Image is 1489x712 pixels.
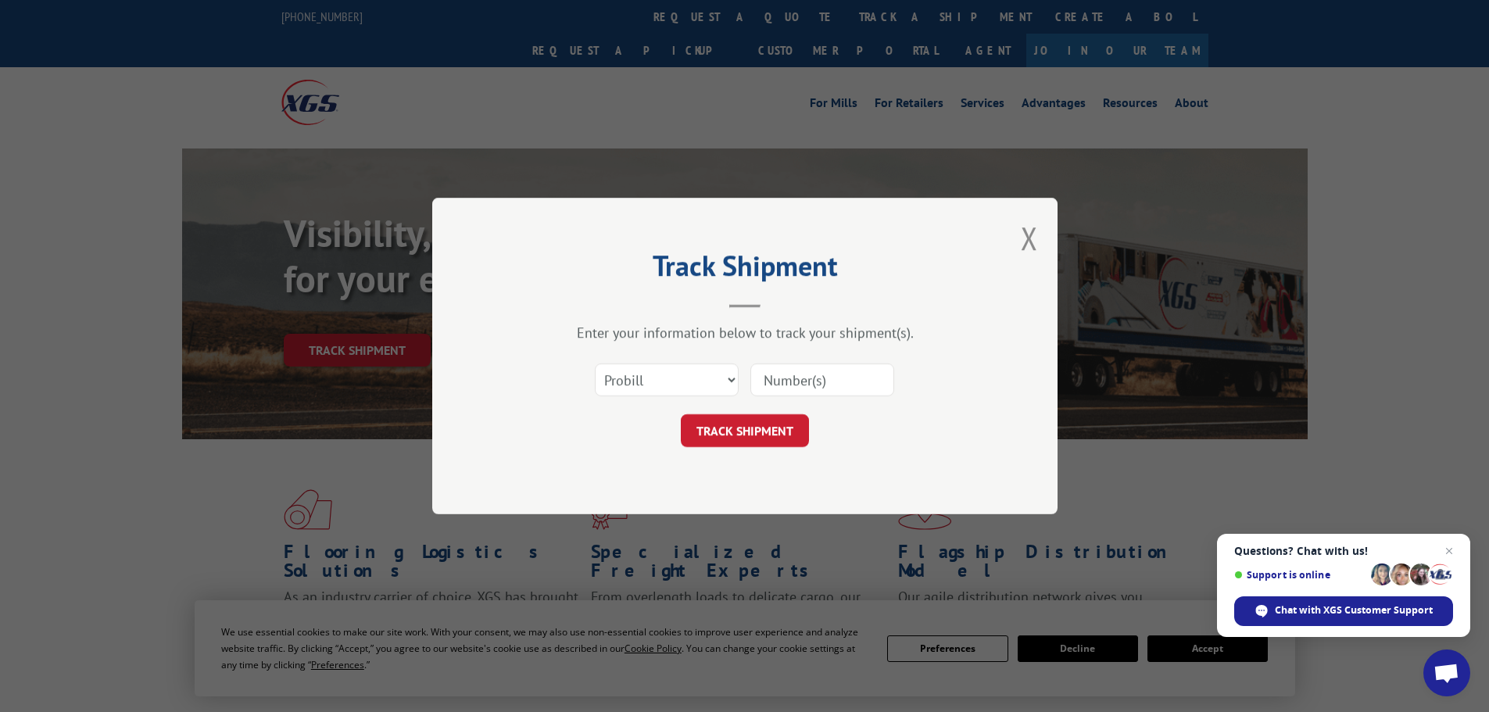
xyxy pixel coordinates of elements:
[510,255,979,284] h2: Track Shipment
[510,324,979,342] div: Enter your information below to track your shipment(s).
[1275,603,1433,617] span: Chat with XGS Customer Support
[681,414,809,447] button: TRACK SHIPMENT
[1021,217,1038,259] button: Close modal
[1423,649,1470,696] div: Open chat
[750,363,894,396] input: Number(s)
[1234,545,1453,557] span: Questions? Chat with us!
[1440,542,1459,560] span: Close chat
[1234,596,1453,626] div: Chat with XGS Customer Support
[1234,569,1366,581] span: Support is online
